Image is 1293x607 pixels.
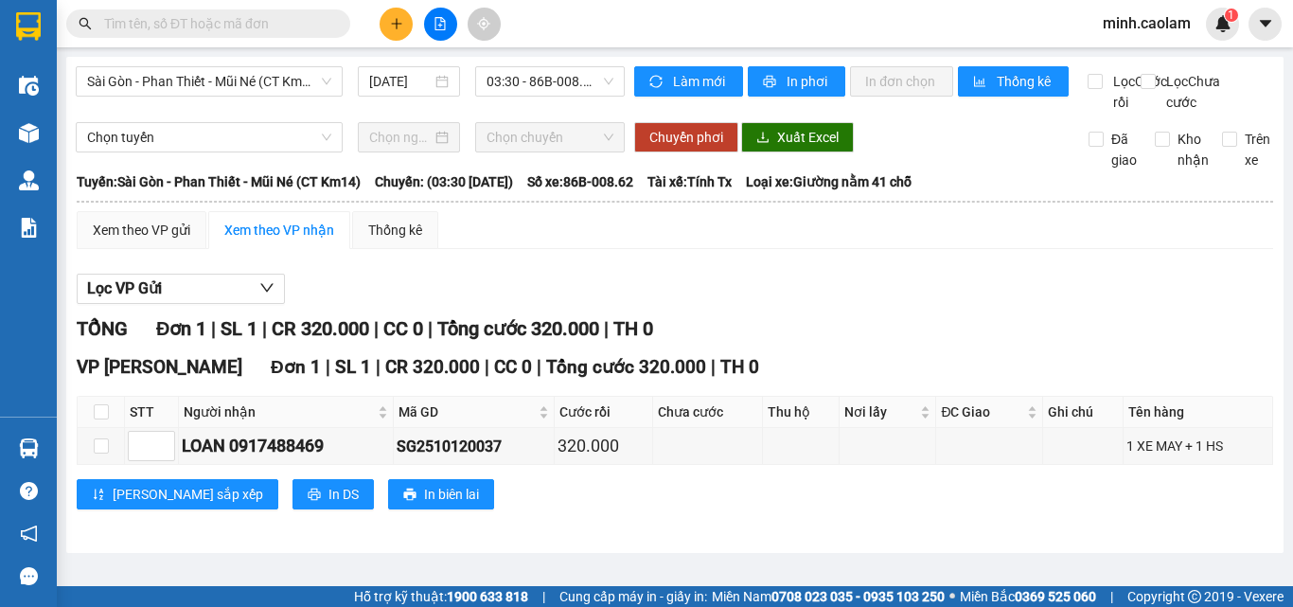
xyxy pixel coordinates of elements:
[763,397,840,428] th: Thu hộ
[104,13,328,34] input: Tìm tên, số ĐT hoặc mã đơn
[182,433,390,459] div: LOAN 0917488469
[437,317,599,340] span: Tổng cước 320.000
[960,586,1096,607] span: Miền Bắc
[1249,8,1282,41] button: caret-down
[399,402,535,422] span: Mã GD
[1015,589,1096,604] strong: 0369 525 060
[777,127,839,148] span: Xuất Excel
[756,131,770,146] span: download
[385,356,480,378] span: CR 320.000
[1104,129,1144,170] span: Đã giao
[19,218,39,238] img: solution-icon
[271,356,321,378] span: Đơn 1
[77,174,361,189] b: Tuyến: Sài Gòn - Phan Thiết - Mũi Né (CT Km14)
[354,586,528,607] span: Hỗ trợ kỹ thuật:
[292,479,374,509] button: printerIn DS
[1126,436,1268,456] div: 1 XE MAY + 1 HS
[19,170,39,190] img: warehouse-icon
[477,17,490,30] span: aim
[771,589,945,604] strong: 0708 023 035 - 0935 103 250
[224,220,334,241] div: Xem theo VP nhận
[20,567,38,585] span: message
[376,356,381,378] span: |
[272,317,369,340] span: CR 320.000
[494,356,532,378] span: CC 0
[156,317,206,340] span: Đơn 1
[380,8,413,41] button: plus
[369,127,432,148] input: Chọn ngày
[949,593,955,600] span: ⚪️
[649,75,665,90] span: sync
[527,171,633,192] span: Số xe: 86B-008.62
[19,438,39,458] img: warehouse-icon
[211,317,216,340] span: |
[850,66,953,97] button: In đơn chọn
[16,12,41,41] img: logo-vxr
[634,66,743,97] button: syncLàm mới
[369,71,432,92] input: 13/10/2025
[184,402,374,422] span: Người nhận
[559,586,707,607] span: Cung cấp máy in - giấy in:
[428,317,433,340] span: |
[711,356,716,378] span: |
[87,277,162,300] span: Lọc VP Gửi
[634,122,738,152] button: Chuyển phơi
[390,17,403,30] span: plus
[1257,15,1274,32] span: caret-down
[403,488,416,503] span: printer
[19,123,39,143] img: warehouse-icon
[746,171,912,192] span: Loại xe: Giường nằm 41 chỗ
[712,586,945,607] span: Miền Nam
[763,75,779,90] span: printer
[20,525,38,543] span: notification
[221,317,257,340] span: SL 1
[424,484,479,505] span: In biên lai
[1170,129,1216,170] span: Kho nhận
[1110,586,1113,607] span: |
[542,586,545,607] span: |
[1214,15,1231,32] img: icon-new-feature
[787,71,830,92] span: In phơi
[397,435,551,458] div: SG2510120037
[546,356,706,378] span: Tổng cước 320.000
[487,67,613,96] span: 03:30 - 86B-008.62
[1043,397,1124,428] th: Ghi chú
[1088,11,1206,35] span: minh.caolam
[941,402,1023,422] span: ĐC Giao
[1228,9,1234,22] span: 1
[468,8,501,41] button: aim
[424,8,457,41] button: file-add
[555,397,653,428] th: Cước rồi
[673,71,728,92] span: Làm mới
[113,484,263,505] span: [PERSON_NAME] sắp xếp
[434,17,447,30] span: file-add
[87,123,331,152] span: Chọn tuyến
[844,402,917,422] span: Nơi lấy
[558,433,649,459] div: 320.000
[92,488,105,503] span: sort-ascending
[93,220,190,241] div: Xem theo VP gửi
[77,356,242,378] span: VP [PERSON_NAME]
[77,274,285,304] button: Lọc VP Gửi
[308,488,321,503] span: printer
[748,66,845,97] button: printerIn phơi
[19,76,39,96] img: warehouse-icon
[375,171,513,192] span: Chuyến: (03:30 [DATE])
[487,123,613,152] span: Chọn chuyến
[1225,9,1238,22] sup: 1
[720,356,759,378] span: TH 0
[328,484,359,505] span: In DS
[125,397,179,428] th: STT
[604,317,609,340] span: |
[1237,129,1278,170] span: Trên xe
[1106,71,1170,113] span: Lọc Cước rồi
[335,356,371,378] span: SL 1
[1188,590,1201,603] span: copyright
[485,356,489,378] span: |
[613,317,653,340] span: TH 0
[447,589,528,604] strong: 1900 633 818
[77,479,278,509] button: sort-ascending[PERSON_NAME] sắp xếp
[259,280,275,295] span: down
[77,317,128,340] span: TỔNG
[79,17,92,30] span: search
